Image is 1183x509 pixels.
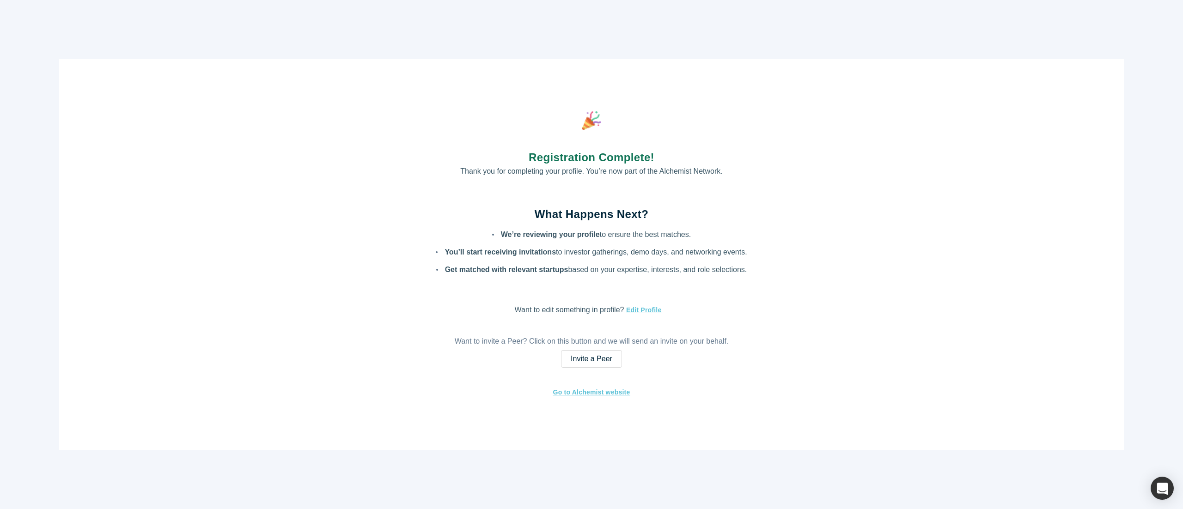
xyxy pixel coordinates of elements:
p: Thank you for completing your profile. You’re now part of the Alchemist Network. [460,166,722,177]
strong: You’ll start receiving invitations [445,248,556,256]
p: Want to invite a Peer? Click on this button and we will send an invite on your behalf. [455,336,729,347]
strong: We’re reviewing your profile [501,230,600,238]
a: Go to Alchemist website [553,387,631,398]
p: to ensure the best matches. [501,230,691,238]
button: Edit Profile [624,305,662,315]
h1: Registration Complete! [460,149,722,166]
h2: What Happens Next? [436,206,747,223]
a: Invite a Peer [561,350,622,368]
p: based on your expertise, interests, and role selections. [445,266,747,273]
strong: Get matched with relevant startups [445,266,568,273]
p: Want to edit something in profile? [515,304,669,316]
img: party popper [582,111,601,130]
p: to investor gatherings, demo days, and networking events. [445,248,747,256]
